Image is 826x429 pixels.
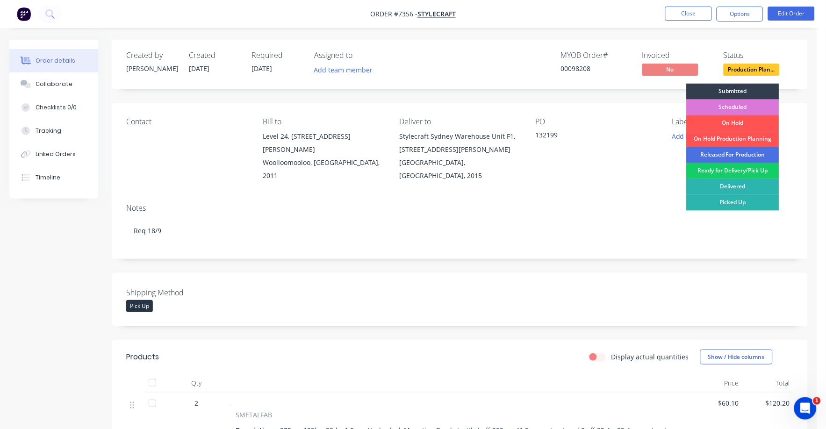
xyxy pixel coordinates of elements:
div: [GEOGRAPHIC_DATA], [GEOGRAPHIC_DATA], 2015 [399,156,521,182]
span: [DATE] [189,64,209,73]
div: Picked Up [687,195,779,211]
div: Scheduled [687,100,779,115]
label: Display actual quantities [611,352,689,362]
div: Products [126,351,159,363]
div: Invoiced [642,51,712,60]
div: Req 18/9 [126,216,794,245]
div: Order details [36,57,75,65]
button: Timeline [9,166,98,189]
span: 2 [194,398,198,408]
div: Total [743,374,794,393]
div: Bill to [263,117,384,126]
button: Checklists 0/0 [9,96,98,119]
div: 00098208 [561,64,631,73]
button: Add labels [667,130,710,143]
span: 1 [813,397,821,405]
div: [PERSON_NAME] [126,64,178,73]
div: On Hold [687,115,779,131]
div: Stylecraft Sydney Warehouse Unit F1, [STREET_ADDRESS][PERSON_NAME][GEOGRAPHIC_DATA], [GEOGRAPHIC_... [399,130,521,182]
div: Tracking [36,127,61,135]
span: - [228,399,230,408]
div: Price [692,374,743,393]
div: Required [251,51,303,60]
div: Collaborate [36,80,72,88]
span: No [642,64,698,75]
div: Notes [126,204,794,213]
div: Pick Up [126,300,153,312]
button: Tracking [9,119,98,143]
div: Released For Production [687,147,779,163]
div: Timeline [36,173,60,182]
span: $60.10 [696,398,739,408]
span: $120.20 [747,398,790,408]
img: Factory [17,7,31,21]
div: Ready for Delivery/Pick Up [687,163,779,179]
button: Edit Order [768,7,815,21]
span: Production Plan... [724,64,780,75]
div: Woolloomooloo, [GEOGRAPHIC_DATA], 2011 [263,156,384,182]
button: Add team member [309,64,378,76]
a: Stylecraft [417,10,456,19]
div: Qty [168,374,224,393]
div: Submitted [687,84,779,100]
div: Assigned to [314,51,408,60]
div: Level 24, [STREET_ADDRESS][PERSON_NAME]Woolloomooloo, [GEOGRAPHIC_DATA], 2011 [263,130,384,182]
div: Delivered [687,179,779,195]
div: Created by [126,51,178,60]
div: PO [536,117,657,126]
button: Close [665,7,712,21]
div: Deliver to [399,117,521,126]
button: Order details [9,49,98,72]
button: Options [717,7,763,21]
span: Order #7356 - [370,10,417,19]
button: Linked Orders [9,143,98,166]
button: Show / Hide columns [700,350,773,365]
div: Checklists 0/0 [36,103,77,112]
div: Stylecraft Sydney Warehouse Unit F1, [STREET_ADDRESS][PERSON_NAME] [399,130,521,156]
label: Shipping Method [126,287,243,298]
div: Contact [126,117,248,126]
div: 132199 [536,130,653,143]
iframe: Intercom live chat [794,397,817,420]
button: Production Plan... [724,64,780,78]
button: Collaborate [9,72,98,96]
div: MYOB Order # [561,51,631,60]
div: Labels [672,117,794,126]
div: On Hold Production Planning [687,131,779,147]
div: Status [724,51,794,60]
span: SMETALFAB [236,410,272,420]
button: Add team member [314,64,378,76]
span: [DATE] [251,64,272,73]
div: Created [189,51,240,60]
div: Linked Orders [36,150,76,158]
div: Level 24, [STREET_ADDRESS][PERSON_NAME] [263,130,384,156]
